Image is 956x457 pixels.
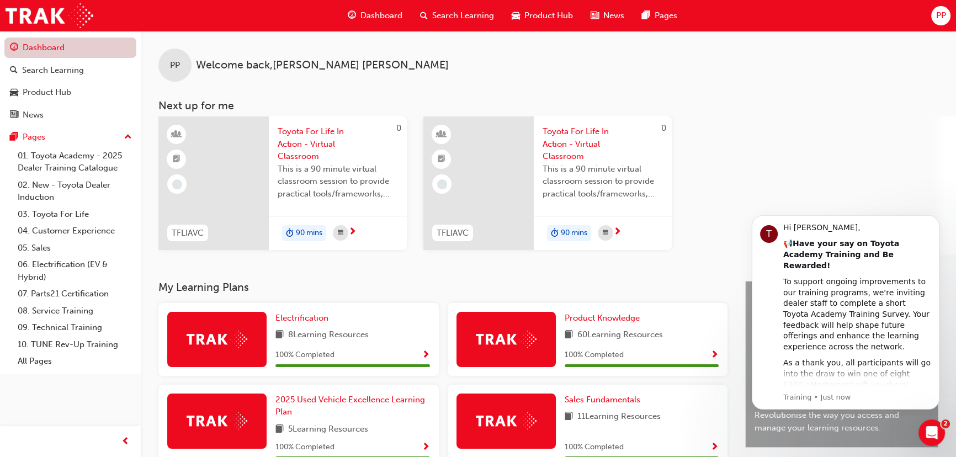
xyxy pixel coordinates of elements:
button: Show Progress [422,348,430,362]
a: Product Knowledge [565,312,644,325]
span: 90 mins [296,227,322,240]
span: This is a 90 minute virtual classroom session to provide practical tools/frameworks, behaviours a... [543,163,663,200]
button: Pages [4,127,136,147]
span: 0 [661,123,666,133]
iframe: Intercom live chat [918,419,945,446]
a: 08. Service Training [13,302,136,320]
span: Welcome back , [PERSON_NAME] [PERSON_NAME] [196,59,449,72]
img: Trak [187,412,247,429]
span: News [603,9,624,22]
span: TFLIAVC [172,227,204,240]
a: Search Learning [4,60,136,81]
div: Search Learning [22,64,84,77]
a: 04. Customer Experience [13,222,136,240]
span: 2 [941,419,950,428]
span: pages-icon [10,132,18,142]
span: Product Knowledge [565,313,640,323]
span: next-icon [613,227,622,237]
a: Product Hub [4,82,136,103]
span: book-icon [275,423,284,437]
span: 100 % Completed [275,441,334,454]
a: car-iconProduct Hub [503,4,582,27]
img: Trak [476,331,537,348]
a: 03. Toyota For Life [13,206,136,223]
a: 09. Technical Training [13,319,136,336]
span: Show Progress [422,350,430,360]
a: Electrification [275,312,333,325]
a: 2025 Used Vehicle Excellence Learning Plan [275,394,430,418]
a: 10. TUNE Rev-Up Training [13,336,136,353]
span: Product Hub [524,9,573,22]
span: book-icon [565,410,573,424]
span: learningResourceType_INSTRUCTOR_LED-icon [438,127,445,142]
a: news-iconNews [582,4,633,27]
button: Show Progress [710,348,719,362]
a: 05. Sales [13,240,136,257]
a: 02. New - Toyota Dealer Induction [13,177,136,206]
span: Show Progress [710,350,719,360]
span: search-icon [10,66,18,76]
span: news-icon [10,110,18,120]
span: Search Learning [432,9,494,22]
a: All Pages [13,353,136,370]
span: 60 Learning Resources [577,328,663,342]
span: pages-icon [642,9,650,23]
a: Sales Fundamentals [565,394,645,406]
span: book-icon [275,328,284,342]
span: Show Progress [422,443,430,453]
span: 0 [396,123,401,133]
span: guage-icon [10,43,18,53]
span: prev-icon [121,435,130,449]
iframe: Intercom notifications message [735,205,956,416]
span: PP [170,59,180,72]
div: News [23,109,44,121]
a: 07. Parts21 Certification [13,285,136,302]
span: car-icon [10,88,18,98]
span: search-icon [420,9,428,23]
span: 100 % Completed [275,349,334,362]
span: This is a 90 minute virtual classroom session to provide practical tools/frameworks, behaviours a... [278,163,398,200]
span: Revolutionise the way you access and manage your learning resources. [755,409,929,434]
a: 0TFLIAVCToyota For Life In Action - Virtual ClassroomThis is a 90 minute virtual classroom sessio... [158,116,407,250]
span: booktick-icon [438,152,445,167]
span: guage-icon [348,9,356,23]
a: pages-iconPages [633,4,686,27]
h3: My Learning Plans [158,281,727,294]
span: news-icon [591,9,599,23]
button: DashboardSearch LearningProduct HubNews [4,35,136,127]
span: Show Progress [710,443,719,453]
span: Sales Fundamentals [565,395,640,405]
a: 06. Electrification (EV & Hybrid) [13,256,136,285]
span: Pages [655,9,677,22]
span: PP [936,9,946,22]
span: calendar-icon [603,226,608,240]
span: calendar-icon [338,226,343,240]
span: car-icon [512,9,520,23]
span: Toyota For Life In Action - Virtual Classroom [278,125,398,163]
span: booktick-icon [173,152,180,167]
span: 2025 Used Vehicle Excellence Learning Plan [275,395,425,417]
span: duration-icon [286,226,294,241]
a: 01. Toyota Academy - 2025 Dealer Training Catalogue [13,147,136,177]
span: Dashboard [360,9,402,22]
a: Dashboard [4,38,136,58]
div: Pages [23,131,45,144]
span: 11 Learning Resources [577,410,661,424]
span: 5 Learning Resources [288,423,368,437]
span: book-icon [565,328,573,342]
h3: Next up for me [141,99,956,112]
div: Product Hub [23,86,71,99]
a: 0TFLIAVCToyota For Life In Action - Virtual ClassroomThis is a 90 minute virtual classroom sessio... [423,116,672,250]
img: Trak [6,3,93,28]
button: Show Progress [422,440,430,454]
